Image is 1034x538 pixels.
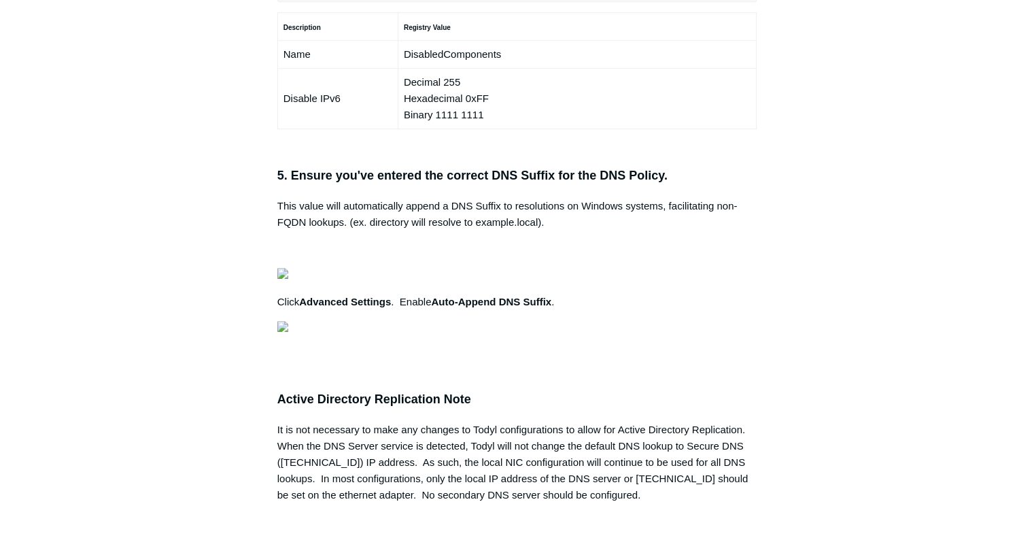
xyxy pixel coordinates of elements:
p: This value will automatically append a DNS Suffix to resolutions on Windows systems, facilitating... [277,198,757,231]
strong: Auto-Append DNS Suffix [431,296,551,307]
strong: Registry Value [404,24,451,31]
div: It is not necessary to make any changes to Todyl configurations to allow for Active Directory Rep... [277,422,757,503]
strong: Description [283,24,321,31]
td: DisabledComponents [398,41,756,69]
img: 27414169404179 [277,321,288,332]
td: Name [277,41,398,69]
td: Disable IPv6 [277,69,398,129]
td: Decimal 255 Hexadecimal 0xFF Binary 1111 1111 [398,69,756,129]
h3: 5. Ensure you've entered the correct DNS Suffix for the DNS Policy. [277,166,757,186]
img: 27414207119379 [277,268,288,279]
p: Click . Enable . [277,294,757,310]
strong: Advanced Settings [299,296,391,307]
h3: Active Directory Replication Note [277,390,757,409]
